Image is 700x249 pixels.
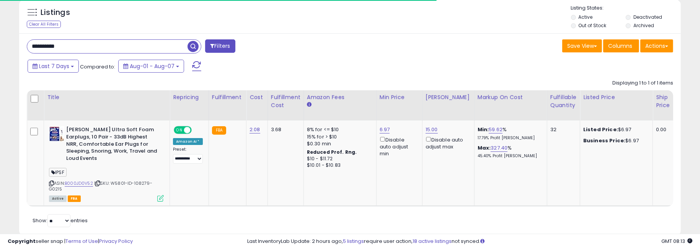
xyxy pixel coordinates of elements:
label: Deactivated [633,14,662,20]
button: Save View [562,39,602,52]
small: Amazon Fees. [307,101,312,108]
div: Disable auto adjust max [426,135,468,150]
a: 15.00 [426,126,438,133]
th: The percentage added to the cost of goods (COGS) that forms the calculator for Min & Max prices. [474,90,547,120]
div: $6.97 [583,137,647,144]
span: OFF [191,127,203,133]
div: Last InventoryLab Update: 2 hours ago, require user action, not synced. [247,238,692,245]
small: FBA [212,126,226,135]
label: Active [579,14,593,20]
b: Min: [478,126,489,133]
a: 2.08 [250,126,260,133]
button: Filters [205,39,235,53]
div: Displaying 1 to 1 of 1 items [612,80,673,87]
div: Fulfillment Cost [271,93,300,109]
p: 17.79% Profit [PERSON_NAME] [478,135,541,141]
div: Cost [250,93,264,101]
b: Listed Price: [583,126,618,133]
div: Repricing [173,93,206,101]
div: Disable auto adjust min [380,135,416,158]
div: seller snap | | [8,238,133,245]
a: 327.40 [491,144,507,152]
strong: Copyright [8,238,36,245]
b: Max: [478,144,491,151]
div: 8% for <= $10 [307,126,370,133]
p: Listing States: [571,5,681,12]
p: 45.40% Profit [PERSON_NAME] [478,153,541,159]
div: 32 [550,126,574,133]
span: Compared to: [80,63,115,70]
div: $0.30 min [307,140,370,147]
div: 0.00 [656,126,669,133]
a: 18 active listings [413,238,452,245]
button: Actions [640,39,673,52]
a: 6.97 [380,126,390,133]
button: Columns [603,39,639,52]
div: $10 - $11.72 [307,156,370,162]
img: 51GoymfPvjL._SL40_.jpg [49,126,64,142]
div: Title [47,93,166,101]
div: Preset: [173,147,203,164]
span: ON [175,127,184,133]
a: 5 listings [343,238,364,245]
button: Aug-01 - Aug-07 [118,60,184,73]
a: B000JD0V52 [65,180,93,187]
span: FBA [68,195,81,202]
span: | SKU: W5801-ID-108279-G0215 [49,180,152,192]
div: $10.01 - $10.83 [307,162,370,169]
b: Reduced Prof. Rng. [307,149,357,155]
div: Ship Price [656,93,671,109]
div: 3.68 [271,126,298,133]
span: All listings currently available for purchase on Amazon [49,195,67,202]
label: Archived [633,22,654,29]
div: Amazon Fees [307,93,373,101]
div: % [478,126,541,140]
div: Clear All Filters [27,21,61,28]
div: Min Price [380,93,419,101]
span: Columns [608,42,632,50]
a: 59.62 [489,126,503,133]
div: % [478,145,541,159]
div: $6.97 [583,126,647,133]
div: Listed Price [583,93,649,101]
b: [PERSON_NAME] Ultra Soft Foam Earplugs, 10 Pair - 33dB Highest NRR, Comfortable Ear Plugs for Sle... [66,126,159,164]
div: Markup on Cost [478,93,544,101]
b: Business Price: [583,137,625,144]
h5: Listings [41,7,70,18]
div: Fulfillment [212,93,243,101]
div: Fulfillable Quantity [550,93,577,109]
div: ASIN: [49,126,164,201]
span: Aug-01 - Aug-07 [130,62,175,70]
a: Privacy Policy [99,238,133,245]
span: Show: entries [33,217,88,224]
span: Last 7 Days [39,62,69,70]
span: 2025-08-15 08:13 GMT [661,238,692,245]
button: Last 7 Days [28,60,79,73]
label: Out of Stock [579,22,607,29]
div: [PERSON_NAME] [426,93,471,101]
span: IPSF [49,168,67,177]
a: Terms of Use [65,238,98,245]
div: Amazon AI * [173,138,203,145]
div: 15% for > $10 [307,133,370,140]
